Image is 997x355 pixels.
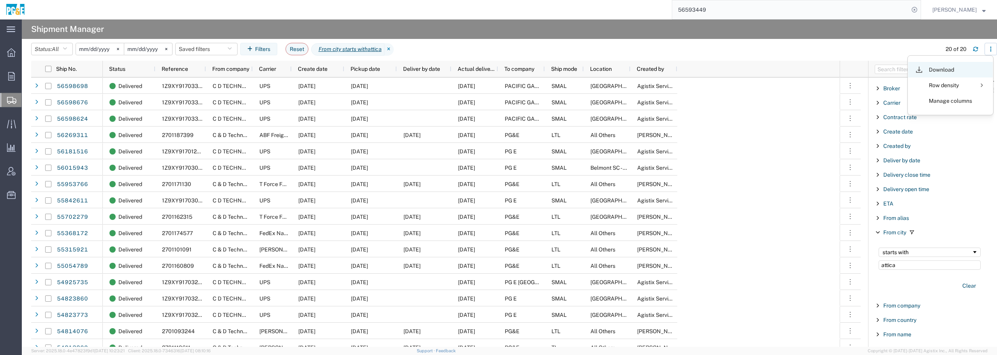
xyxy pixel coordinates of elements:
span: Delivered [118,192,142,209]
span: ETA [883,200,893,207]
span: Server: 2025.18.0-4e47823f9d1 [31,348,125,353]
span: San Francisco - Gen Office Complex - 77 Beale [590,279,759,285]
button: Clear [958,279,981,292]
a: 55054789 [56,260,88,272]
span: C.H. Robinson [259,344,304,351]
span: 05/07/2025 [458,230,475,236]
a: 55842611 [56,195,88,207]
input: Not set [76,43,124,55]
span: Deliver by date [883,157,920,163]
span: Terrie Prewitt [637,344,682,351]
span: PG E OAKLAND STATION [505,279,574,285]
span: UPS [259,148,270,155]
span: 2701093244 [162,328,195,334]
span: All Others [590,246,615,253]
span: 02/27/2025 [298,295,315,302]
div: Filtering operator [879,248,981,257]
span: C D TECHNOLOGIES [213,148,265,155]
span: 07/24/2025 [458,181,475,187]
span: PG E [505,148,517,155]
span: PACIFIC GAS ELECTRIC [505,99,565,105]
span: Agistix Services [637,197,677,204]
span: 07/14/2025 [298,148,315,155]
span: C & D Technologies Inc [213,132,270,138]
span: 06/05/2025 [351,214,368,220]
span: PG&E [505,246,520,253]
span: SMAL [551,116,567,122]
span: Copyright © [DATE]-[DATE] Agistix Inc., All Rights Reserved [868,348,988,354]
span: All Others [590,132,615,138]
span: PG E [505,312,517,318]
span: C & D Technologies Inc [213,344,270,351]
span: 04/22/2025 [298,230,315,236]
span: 08/21/2025 [458,132,475,138]
span: 07/16/2025 [458,148,475,155]
span: Belmont SC - Garage [590,165,641,171]
span: From company [212,66,249,72]
span: San Francisco - Gen Office Complex - 77 Beale [590,148,759,155]
span: 06/12/2025 [403,214,421,220]
span: 2701174577 [162,230,193,236]
a: 54813809 [56,342,88,354]
span: 06/13/2025 [458,197,475,204]
span: C D TECHNOLOGIES [213,279,265,285]
span: 03/19/2025 [458,328,475,334]
a: 56598624 [56,113,88,125]
input: Search for shipment number, reference number [672,0,909,19]
span: 2701187399 [162,132,194,138]
h4: Shipment Manager [31,19,104,39]
span: 02/27/2025 [351,295,368,302]
span: Delivered [118,111,142,127]
span: ABF Freight System [259,132,309,138]
span: 08/25/2025 [298,99,315,105]
span: 08/25/2025 [351,116,368,122]
span: 06/19/2025 [298,181,315,187]
span: 2701119611 [162,344,190,351]
span: 04/23/2025 [351,246,368,253]
span: Delivered [118,274,142,290]
span: Terrie Prewitt [637,328,682,334]
span: All [52,46,59,52]
button: Reset [285,43,308,55]
span: Delivered [118,258,142,274]
button: Filters [240,43,277,55]
span: Agistix Services [637,295,677,302]
a: 54823773 [56,309,88,322]
span: Delivered [118,290,142,307]
span: 1Z9XY9170330884505 [162,99,223,105]
span: SMAL [551,99,567,105]
span: SMAL [551,165,567,171]
i: From city starts with [319,45,368,53]
a: 54925735 [56,276,88,289]
span: 1Z9XY9170306532207 [162,197,222,204]
span: 1Z9XY9170124989926 [162,148,221,155]
span: Pickup date [351,66,380,72]
a: 55368172 [56,227,88,240]
span: Estes Express Lines [259,328,340,334]
span: San Francisco - Gen Office Complex - 77 Beale [590,295,759,302]
span: 03/10/2025 [298,279,315,285]
span: PG E [505,197,517,204]
img: logo [5,4,25,16]
span: SMAL [551,312,567,318]
a: 56015943 [56,162,88,174]
span: 03/14/2025 [458,279,475,285]
span: Terrie Prewitt [637,263,682,269]
span: Delivered [118,78,142,94]
span: PACIFIC GAS ELECTRIC [505,116,565,122]
span: Delivered [118,176,142,192]
button: [PERSON_NAME] [932,5,986,14]
span: 08/29/2025 [458,116,475,122]
span: Agistix Services [637,83,677,89]
span: 1Z9XY9170305745042 [162,165,222,171]
span: UPS [259,83,270,89]
span: From name [883,331,911,337]
span: From city starts with attica [311,43,384,56]
span: Location [590,66,612,72]
a: 54814076 [56,325,88,338]
span: Carrier [259,66,276,72]
span: Delivery open time [883,186,929,192]
span: Agistix Services [637,312,677,318]
input: Filter Columns Input [875,65,978,74]
span: UPS [259,197,270,204]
